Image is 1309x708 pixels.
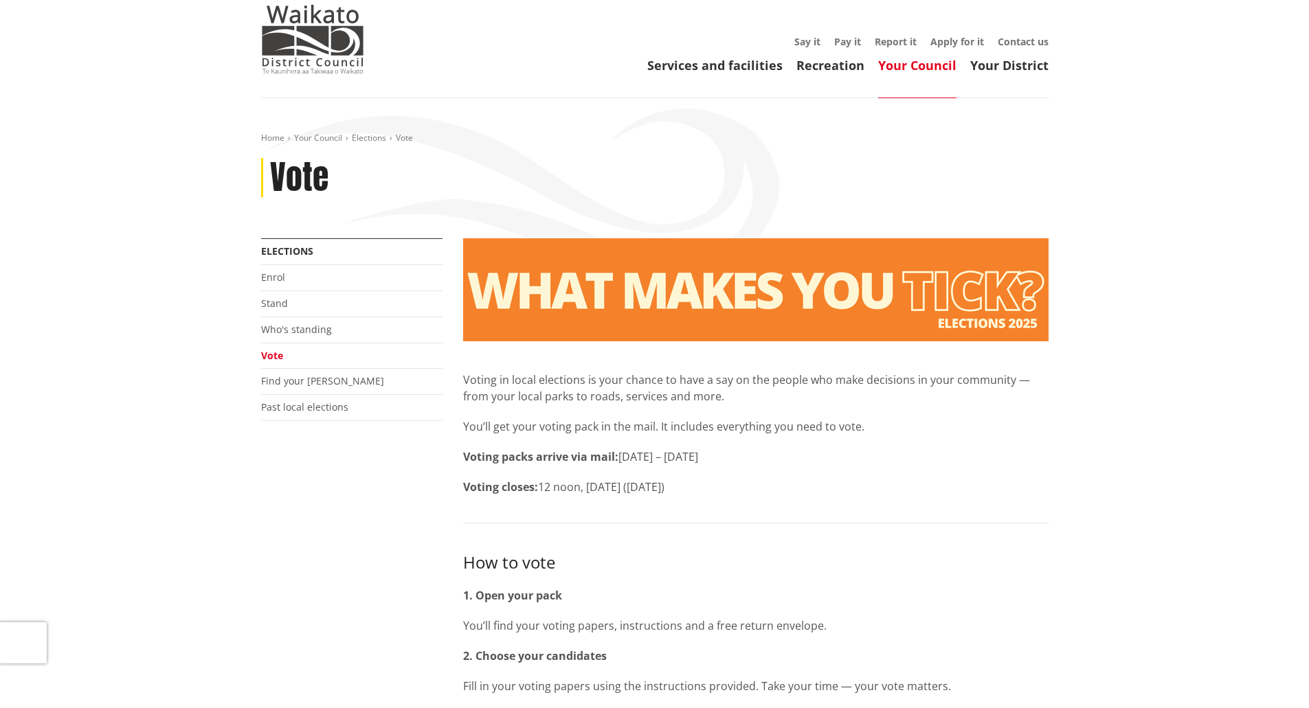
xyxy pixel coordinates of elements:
[261,133,1049,144] nav: breadcrumb
[261,323,332,336] a: Who's standing
[463,648,607,663] strong: 2. Choose your candidates
[261,349,283,362] a: Vote
[396,132,413,144] span: Vote
[878,57,956,73] a: Your Council
[463,418,1049,435] p: You’ll get your voting pack in the mail. It includes everything you need to vote.
[463,588,562,603] strong: 1. Open your pack
[261,400,348,413] a: Past local elections
[261,132,284,144] a: Home
[261,297,288,310] a: Stand
[261,5,364,73] img: Waikato District Council - Te Kaunihera aa Takiwaa o Waikato
[261,244,313,258] a: Elections
[463,479,538,494] strong: Voting closes:
[875,35,917,48] a: Report it
[463,372,1049,404] p: Voting in local elections is your chance to have a say on the people who make decisions in your c...
[261,271,285,284] a: Enrol
[930,35,984,48] a: Apply for it
[794,35,820,48] a: Say it
[463,449,618,464] strong: Voting packs arrive via mail:
[294,132,342,144] a: Your Council
[463,618,827,633] span: You’ll find your voting papers, instructions and a free return envelope.
[352,132,386,144] a: Elections
[261,374,384,387] a: Find your [PERSON_NAME]
[463,238,1049,341] img: Vote banner
[538,479,664,494] span: 12 noon, [DATE] ([DATE])
[1246,650,1295,700] iframe: Messenger Launcher
[463,551,1049,573] h3: How to vote
[970,57,1049,73] a: Your District
[463,448,1049,465] p: [DATE] – [DATE]
[270,158,328,198] h1: Vote
[463,678,1049,694] p: Fill in your voting papers using the instructions provided. Take your time — your vote matters.
[647,57,783,73] a: Services and facilities
[796,57,864,73] a: Recreation
[834,35,861,48] a: Pay it
[998,35,1049,48] a: Contact us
